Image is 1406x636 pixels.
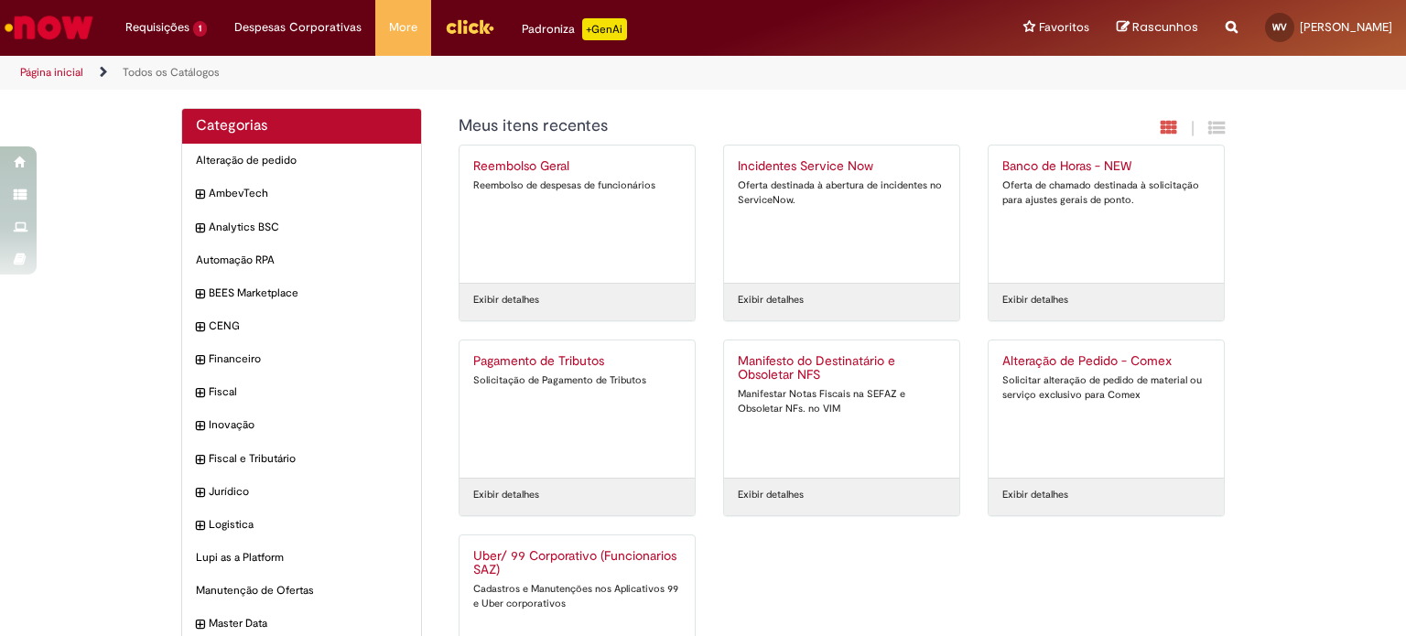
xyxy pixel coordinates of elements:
[209,351,407,367] span: Financeiro
[182,243,421,277] div: Automação RPA
[182,375,421,409] div: expandir categoria Fiscal Fiscal
[1161,119,1177,136] i: Exibição em cartão
[989,340,1224,478] a: Alteração de Pedido - Comex Solicitar alteração de pedido de material ou serviço exclusivo para C...
[1002,373,1210,402] div: Solicitar alteração de pedido de material ou serviço exclusivo para Comex
[738,178,946,207] div: Oferta destinada à abertura de incidentes no ServiceNow.
[209,451,407,467] span: Fiscal e Tributário
[196,186,204,204] i: expandir categoria AmbevTech
[1002,354,1210,369] h2: Alteração de Pedido - Comex
[182,210,421,244] div: expandir categoria Analytics BSC Analytics BSC
[738,387,946,415] div: Manifestar Notas Fiscais na SEFAZ e Obsoletar NFs. no VIM
[582,18,627,40] p: +GenAi
[182,574,421,608] div: Manutenção de Ofertas
[738,354,946,383] h2: Manifesto do Destinatário e Obsoletar NFS
[209,186,407,201] span: AmbevTech
[1300,19,1392,35] span: [PERSON_NAME]
[460,340,695,478] a: Pagamento de Tributos Solicitação de Pagamento de Tributos
[459,117,1027,135] h1: {"description":"","title":"Meus itens recentes"} Categoria
[1002,159,1210,174] h2: Banco de Horas - NEW
[196,286,204,304] i: expandir categoria BEES Marketplace
[2,9,96,46] img: ServiceNow
[473,159,681,174] h2: Reembolso Geral
[738,488,804,502] a: Exibir detalhes
[738,293,804,307] a: Exibir detalhes
[1272,21,1287,33] span: WV
[196,616,204,634] i: expandir categoria Master Data
[196,153,407,168] span: Alteração de pedido
[389,18,417,37] span: More
[989,146,1224,283] a: Banco de Horas - NEW Oferta de chamado destinada à solicitação para ajustes gerais de ponto.
[193,21,207,37] span: 1
[209,616,407,631] span: Master Data
[196,517,204,535] i: expandir categoria Logistica
[196,318,204,337] i: expandir categoria CENG
[196,220,204,238] i: expandir categoria Analytics BSC
[1002,488,1068,502] a: Exibir detalhes
[196,384,204,403] i: expandir categoria Fiscal
[473,488,539,502] a: Exibir detalhes
[196,484,204,502] i: expandir categoria Jurídico
[209,286,407,301] span: BEES Marketplace
[196,417,204,436] i: expandir categoria Inovação
[473,549,681,578] h2: Uber/ 99 Corporativo (Funcionarios SAZ)
[125,18,189,37] span: Requisições
[182,309,421,343] div: expandir categoria CENG CENG
[1132,18,1198,36] span: Rascunhos
[473,178,681,193] div: Reembolso de despesas de funcionários
[473,582,681,610] div: Cadastros e Manutenções nos Aplicativos 99 e Uber corporativos
[460,146,695,283] a: Reembolso Geral Reembolso de despesas de funcionários
[724,146,959,283] a: Incidentes Service Now Oferta destinada à abertura de incidentes no ServiceNow.
[182,342,421,376] div: expandir categoria Financeiro Financeiro
[209,318,407,334] span: CENG
[473,293,539,307] a: Exibir detalhes
[182,276,421,310] div: expandir categoria BEES Marketplace BEES Marketplace
[123,65,220,80] a: Todos os Catálogos
[182,508,421,542] div: expandir categoria Logistica Logistica
[445,13,494,40] img: click_logo_yellow_360x200.png
[1208,119,1225,136] i: Exibição de grade
[724,340,959,478] a: Manifesto do Destinatário e Obsoletar NFS Manifestar Notas Fiscais na SEFAZ e Obsoletar NFs. no VIM
[182,541,421,575] div: Lupi as a Platform
[209,384,407,400] span: Fiscal
[196,583,407,598] span: Manutenção de Ofertas
[182,144,421,178] div: Alteração de pedido
[738,159,946,174] h2: Incidentes Service Now
[182,442,421,476] div: expandir categoria Fiscal e Tributário Fiscal e Tributário
[234,18,362,37] span: Despesas Corporativas
[196,351,204,370] i: expandir categoria Financeiro
[196,253,407,268] span: Automação RPA
[209,417,407,433] span: Inovação
[1039,18,1089,37] span: Favoritos
[196,550,407,566] span: Lupi as a Platform
[182,177,421,210] div: expandir categoria AmbevTech AmbevTech
[182,408,421,442] div: expandir categoria Inovação Inovação
[1002,293,1068,307] a: Exibir detalhes
[209,484,407,500] span: Jurídico
[1002,178,1210,207] div: Oferta de chamado destinada à solicitação para ajustes gerais de ponto.
[182,475,421,509] div: expandir categoria Jurídico Jurídico
[473,373,681,388] div: Solicitação de Pagamento de Tributos
[196,118,407,135] h2: Categorias
[1191,118,1195,139] span: |
[209,220,407,235] span: Analytics BSC
[14,56,924,90] ul: Trilhas de página
[20,65,83,80] a: Página inicial
[209,517,407,533] span: Logistica
[196,451,204,469] i: expandir categoria Fiscal e Tributário
[522,18,627,40] div: Padroniza
[473,354,681,369] h2: Pagamento de Tributos
[1117,19,1198,37] a: Rascunhos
